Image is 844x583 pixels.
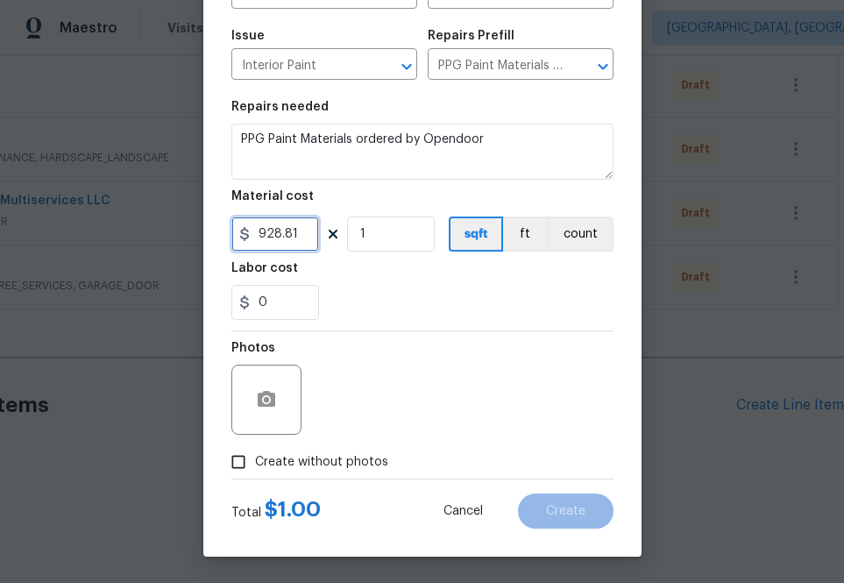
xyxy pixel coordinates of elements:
[265,499,321,520] span: $ 1.00
[449,217,503,252] button: sqft
[415,494,511,529] button: Cancel
[591,54,615,79] button: Open
[443,505,483,518] span: Cancel
[518,494,613,529] button: Create
[231,342,275,354] h5: Photos
[255,453,388,472] span: Create without photos
[503,217,548,252] button: ft
[231,501,321,522] div: Total
[548,217,613,252] button: count
[231,101,329,113] h5: Repairs needed
[428,30,514,42] h5: Repairs Prefill
[231,124,613,180] textarea: PPG Paint Materials ordered by Opendoor
[394,54,419,79] button: Open
[231,190,314,203] h5: Material cost
[231,262,298,274] h5: Labor cost
[231,30,265,42] h5: Issue
[546,505,585,518] span: Create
